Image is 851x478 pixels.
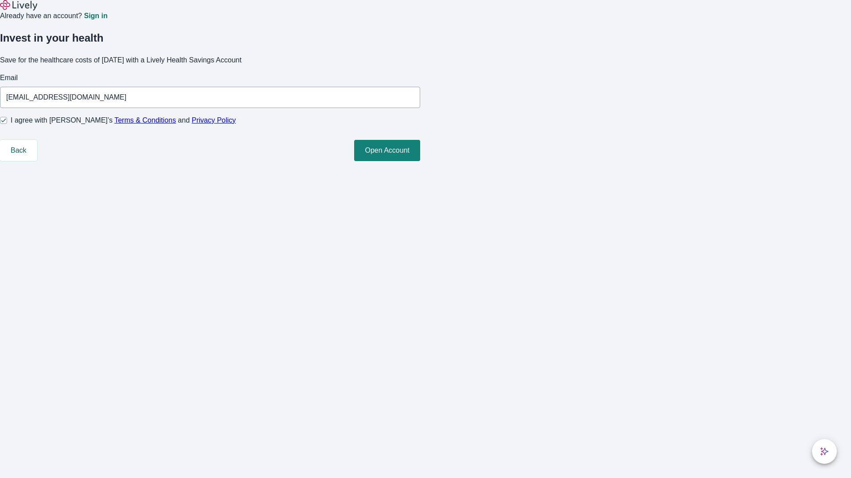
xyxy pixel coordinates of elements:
svg: Lively AI Assistant [820,447,829,456]
span: I agree with [PERSON_NAME]’s and [11,115,236,126]
button: chat [812,439,837,464]
a: Privacy Policy [192,116,236,124]
a: Terms & Conditions [114,116,176,124]
button: Open Account [354,140,420,161]
a: Sign in [84,12,107,19]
